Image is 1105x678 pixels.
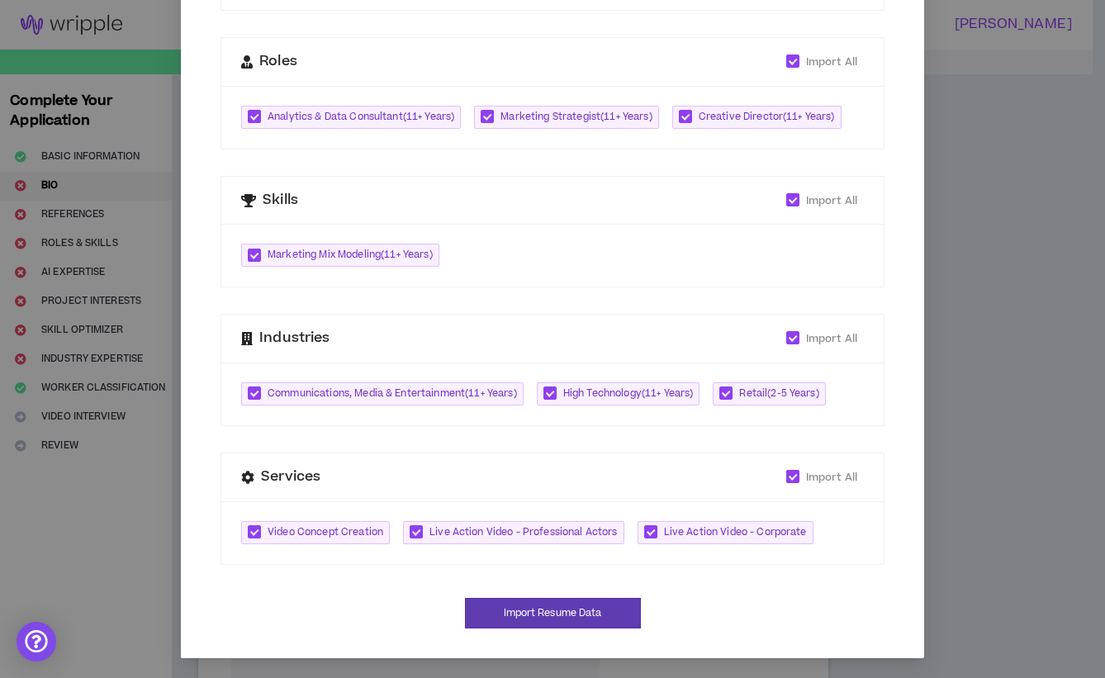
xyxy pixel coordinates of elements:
[17,622,56,661] div: Open Intercom Messenger
[664,524,807,541] span: Live Action Video - Corporate
[429,524,617,541] span: Live Action Video - Professional Actors
[806,331,857,346] span: Import All
[261,467,320,488] span: Services
[563,386,694,402] span: High Technology ( 11+ Years )
[500,109,652,126] span: Marketing Strategist ( 11+ Years )
[259,328,330,349] span: Industries
[465,598,641,628] button: Import Resume Data
[268,247,433,263] span: Marketing Mix Modeling ( 11+ Years )
[268,524,383,541] span: Video Concept Creation
[268,109,454,126] span: Analytics & Data Consultant ( 11+ Years )
[263,190,298,211] span: Skills
[806,470,857,485] span: Import All
[259,51,297,73] span: Roles
[268,386,517,402] span: Communications, Media & Entertainment ( 11+ Years )
[806,55,857,69] span: Import All
[806,193,857,208] span: Import All
[699,109,835,126] span: Creative Director ( 11+ Years )
[739,386,818,402] span: Retail ( 2-5 Years )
